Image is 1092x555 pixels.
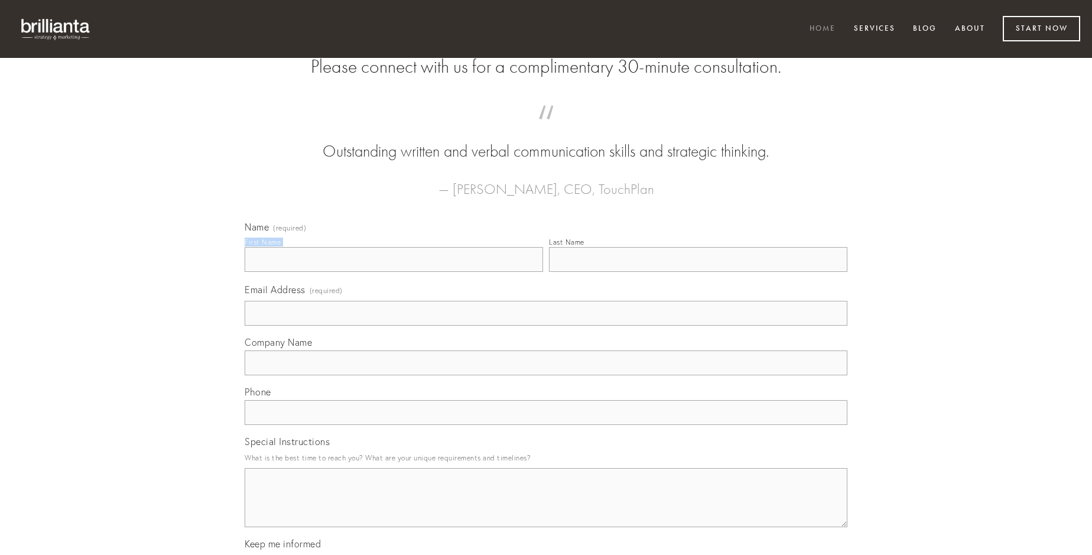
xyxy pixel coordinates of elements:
[947,20,993,39] a: About
[264,163,828,201] figcaption: — [PERSON_NAME], CEO, TouchPlan
[310,283,343,298] span: (required)
[802,20,843,39] a: Home
[245,386,271,398] span: Phone
[549,238,584,246] div: Last Name
[264,117,828,163] blockquote: Outstanding written and verbal communication skills and strategic thinking.
[245,284,305,296] span: Email Address
[264,117,828,140] span: “
[846,20,903,39] a: Services
[245,221,269,233] span: Name
[273,225,306,232] span: (required)
[245,450,847,466] p: What is the best time to reach you? What are your unique requirements and timelines?
[245,436,330,447] span: Special Instructions
[245,538,321,550] span: Keep me informed
[12,12,100,46] img: brillianta - research, strategy, marketing
[245,336,312,348] span: Company Name
[245,56,847,78] h2: Please connect with us for a complimentary 30-minute consultation.
[905,20,944,39] a: Blog
[245,238,281,246] div: First Name
[1003,16,1080,41] a: Start Now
